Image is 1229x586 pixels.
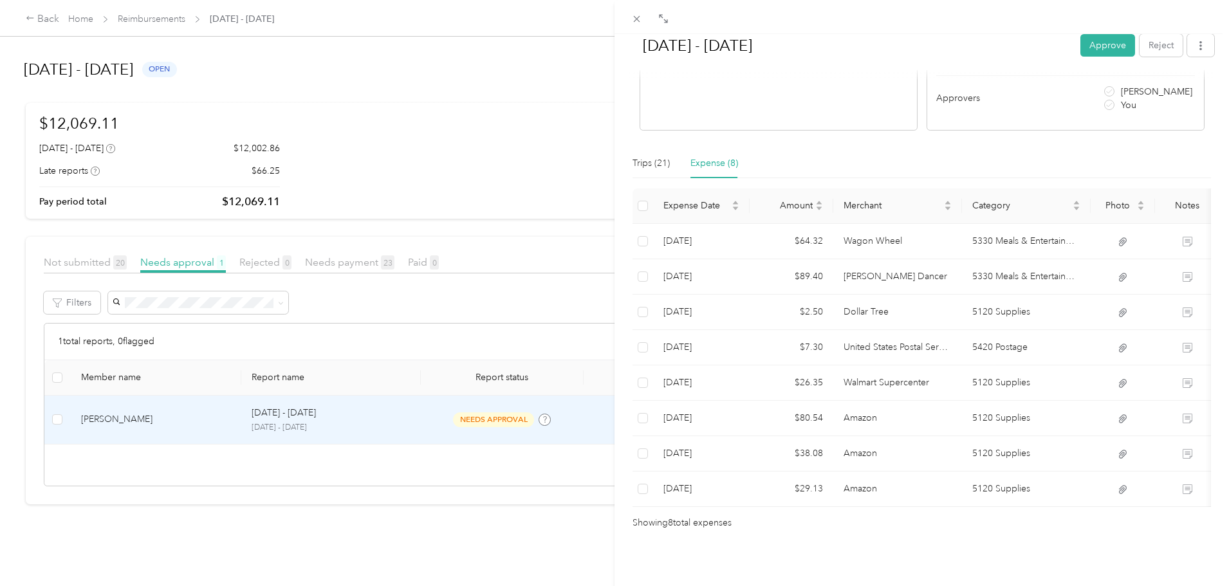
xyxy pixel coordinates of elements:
[833,330,962,365] td: United States Postal Service
[1121,98,1136,112] span: You
[653,224,750,259] td: 9-25-2025
[653,472,750,507] td: 9-15-2025
[944,199,952,206] span: caret-up
[962,472,1091,507] td: 5120 Supplies
[653,259,750,295] td: 9-19-2025
[972,200,1070,211] span: Category
[833,259,962,295] td: Gandy Dancer
[962,436,1091,472] td: 5120 Supplies
[962,330,1091,365] td: 5420 Postage
[962,259,1091,295] td: 5330 Meals & Entertainment
[1137,199,1145,206] span: caret-up
[1157,514,1229,586] iframe: Everlance-gr Chat Button Frame
[833,365,962,401] td: Walmart Supercenter
[633,516,732,530] span: Showing 8 total expenses
[750,401,833,436] td: $80.54
[633,156,670,170] div: Trips (21)
[1073,199,1080,206] span: caret-up
[750,330,833,365] td: $7.30
[815,205,823,212] span: caret-down
[732,205,739,212] span: caret-down
[1121,85,1192,98] span: [PERSON_NAME]
[833,472,962,507] td: Amazon
[944,205,952,212] span: caret-down
[653,401,750,436] td: 9-15-2025
[833,401,962,436] td: Amazon
[653,365,750,401] td: 9-15-2025
[750,295,833,330] td: $2.50
[653,188,750,224] th: Expense Date
[962,188,1091,224] th: Category
[653,330,750,365] td: 9-17-2025
[1073,205,1080,212] span: caret-down
[750,365,833,401] td: $26.35
[1137,205,1145,212] span: caret-down
[1140,34,1183,57] button: Reject
[1080,34,1135,57] button: Approve
[936,91,980,105] span: Approvers
[962,365,1091,401] td: 5120 Supplies
[750,259,833,295] td: $89.40
[833,224,962,259] td: Wagon Wheel
[760,200,813,211] span: Amount
[653,295,750,330] td: 9-17-2025
[750,188,833,224] th: Amount
[1155,188,1219,224] th: Notes
[833,436,962,472] td: Amazon
[750,436,833,472] td: $38.08
[844,200,941,211] span: Merchant
[629,30,1071,61] h1: Sep 15 - 28, 2025
[962,224,1091,259] td: 5330 Meals & Entertainment
[962,295,1091,330] td: 5120 Supplies
[1101,200,1134,211] span: Photo
[663,200,729,211] span: Expense Date
[690,156,738,170] div: Expense (8)
[732,199,739,206] span: caret-up
[962,401,1091,436] td: 5120 Supplies
[750,224,833,259] td: $64.32
[750,472,833,507] td: $29.13
[833,188,962,224] th: Merchant
[833,295,962,330] td: Dollar Tree
[1091,188,1155,224] th: Photo
[815,199,823,206] span: caret-up
[653,436,750,472] td: 9-15-2025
